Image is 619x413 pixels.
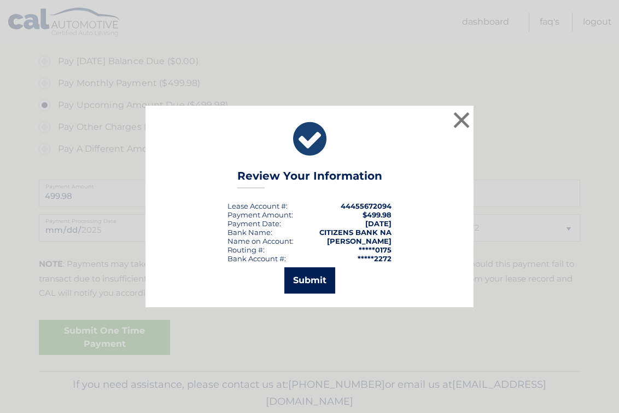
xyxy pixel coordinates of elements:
div: Routing #: [227,245,265,254]
div: Bank Account #: [227,254,286,263]
div: Lease Account #: [227,202,288,210]
span: $499.98 [363,210,392,219]
div: Name on Account: [227,237,294,245]
button: × [451,109,472,131]
strong: CITIZENS BANK NA [319,228,392,237]
span: Payment Date [227,219,279,228]
span: [DATE] [365,219,392,228]
strong: 44455672094 [341,202,392,210]
strong: [PERSON_NAME] [327,237,392,245]
h3: Review Your Information [237,169,382,188]
div: Bank Name: [227,228,272,237]
div: : [227,219,281,228]
button: Submit [284,267,335,294]
div: Payment Amount: [227,210,293,219]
